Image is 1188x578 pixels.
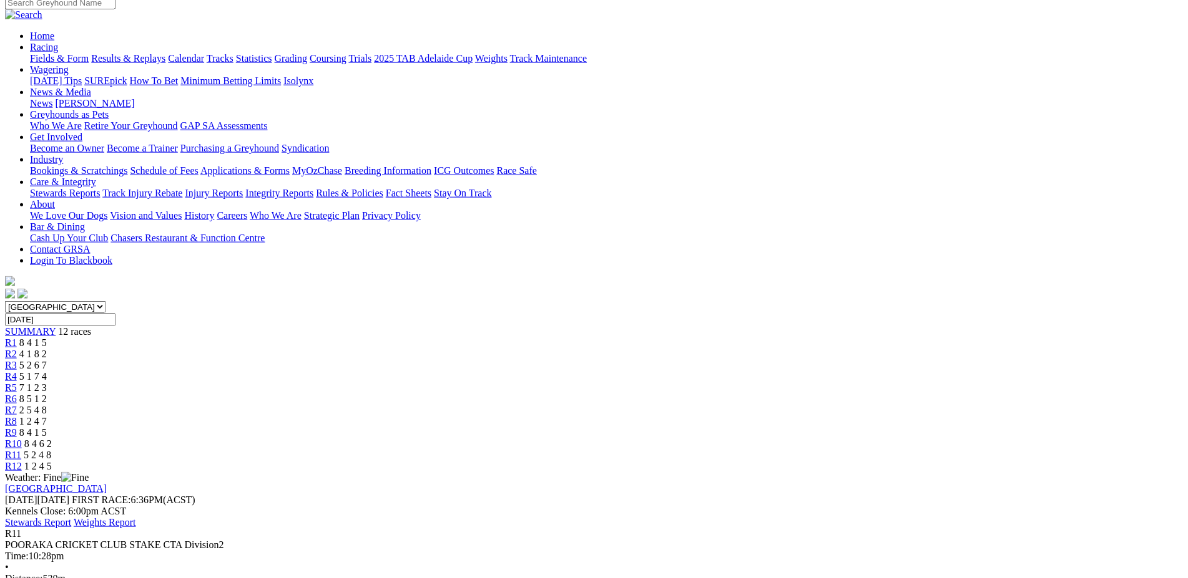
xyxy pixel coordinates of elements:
img: twitter.svg [17,289,27,299]
a: Industry [30,154,63,165]
a: Purchasing a Greyhound [180,143,279,153]
a: History [184,210,214,221]
a: Race Safe [496,165,536,176]
a: Schedule of Fees [130,165,198,176]
span: Time: [5,551,29,561]
a: News & Media [30,87,91,97]
a: R11 [5,450,21,460]
a: Grading [275,53,307,64]
a: Wagering [30,64,69,75]
a: R2 [5,349,17,359]
span: R11 [5,528,21,539]
span: 6:36PM(ACST) [72,494,195,505]
a: Rules & Policies [316,188,383,198]
a: R12 [5,461,22,471]
span: 8 4 1 5 [19,337,47,348]
a: [PERSON_NAME] [55,98,134,108]
a: About [30,199,55,210]
span: 1 2 4 5 [24,461,52,471]
a: R1 [5,337,17,348]
a: Tracks [207,53,233,64]
input: Select date [5,313,115,326]
span: 5 1 7 4 [19,371,47,382]
a: R3 [5,360,17,370]
a: Trials [348,53,371,64]
a: Bookings & Scratchings [30,165,127,176]
a: MyOzChase [292,165,342,176]
a: R7 [5,405,17,415]
div: News & Media [30,98,1183,109]
a: Breeding Information [345,165,431,176]
div: Bar & Dining [30,233,1183,244]
a: Become a Trainer [107,143,178,153]
a: R4 [5,371,17,382]
a: Fact Sheets [386,188,431,198]
a: Track Maintenance [510,53,587,64]
a: [DATE] Tips [30,75,82,86]
span: 4 1 8 2 [19,349,47,359]
img: facebook.svg [5,289,15,299]
a: Syndication [282,143,329,153]
a: Minimum Betting Limits [180,75,281,86]
img: Search [5,9,42,21]
span: [DATE] [5,494,69,505]
a: GAP SA Assessments [180,120,268,131]
a: Care & Integrity [30,176,96,187]
a: ICG Outcomes [434,165,494,176]
span: [DATE] [5,494,37,505]
div: Kennels Close: 6:00pm ACST [5,506,1183,517]
a: R8 [5,416,17,426]
a: SUMMARY [5,326,56,337]
a: Coursing [310,53,346,64]
span: • [5,562,9,572]
a: Statistics [236,53,272,64]
a: Vision and Values [110,210,182,221]
a: Login To Blackbook [30,255,112,266]
a: Calendar [168,53,204,64]
a: Who We Are [30,120,82,131]
div: POORAKA CRICKET CLUB STAKE CTA Division2 [5,539,1183,551]
span: 7 1 2 3 [19,382,47,393]
span: 1 2 4 7 [19,416,47,426]
div: Wagering [30,75,1183,87]
a: R6 [5,393,17,404]
a: Applications & Forms [200,165,290,176]
a: R10 [5,438,22,449]
div: Get Involved [30,143,1183,154]
a: Retire Your Greyhound [84,120,178,131]
a: We Love Our Dogs [30,210,107,221]
span: FIRST RACE: [72,494,130,505]
a: Home [30,31,54,41]
div: Industry [30,165,1183,176]
a: Stewards Report [5,517,71,527]
a: Bar & Dining [30,221,85,232]
div: Care & Integrity [30,188,1183,199]
a: Isolynx [283,75,313,86]
a: Fields & Form [30,53,89,64]
a: Integrity Reports [245,188,313,198]
a: R5 [5,382,17,393]
div: Greyhounds as Pets [30,120,1183,132]
span: 2 5 4 8 [19,405,47,415]
span: Weather: Fine [5,472,89,483]
span: 12 races [58,326,91,337]
img: Fine [61,472,89,483]
span: R9 [5,427,17,438]
a: Who We Are [250,210,302,221]
a: Racing [30,42,58,52]
span: 8 4 6 2 [24,438,52,449]
a: Contact GRSA [30,244,90,254]
a: Stewards Reports [30,188,100,198]
a: Careers [217,210,247,221]
a: Privacy Policy [362,210,421,221]
span: 8 5 1 2 [19,393,47,404]
a: Chasers Restaurant & Function Centre [110,233,265,243]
